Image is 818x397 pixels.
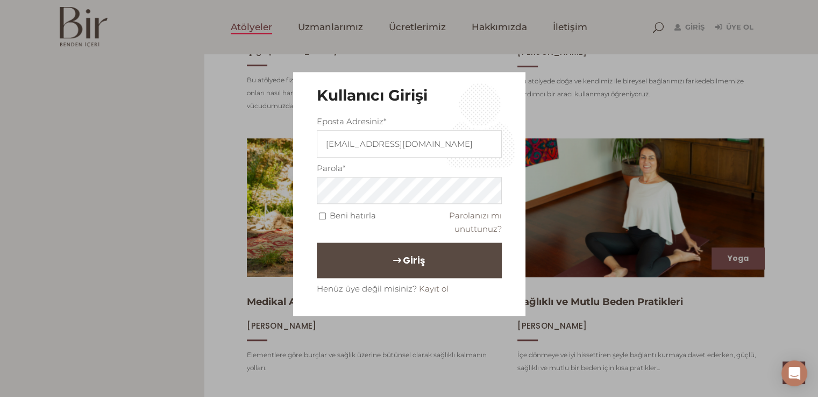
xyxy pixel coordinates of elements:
[330,209,376,223] label: Beni hatırla
[403,252,425,270] span: Giriş
[317,115,387,128] label: Eposta Adresiniz*
[317,283,417,294] span: Henüz üye değil misiniz?
[781,360,807,386] div: Open Intercom Messenger
[317,87,502,105] h3: Kullanıcı Girişi
[317,161,346,175] label: Parola*
[317,130,502,158] input: Üç veya daha fazla karakter
[419,283,449,294] a: Kayıt ol
[317,243,502,279] button: Giriş
[449,211,502,235] a: Parolanızı mı unuttunuz?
